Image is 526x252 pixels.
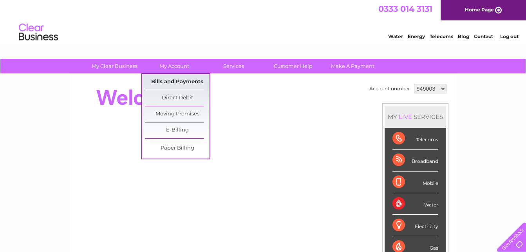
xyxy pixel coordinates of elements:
[367,82,412,95] td: Account number
[392,172,438,193] div: Mobile
[392,215,438,236] div: Electricity
[378,4,432,14] a: 0333 014 3131
[82,59,147,73] a: My Clear Business
[397,113,414,121] div: LIVE
[261,59,325,73] a: Customer Help
[145,74,210,90] a: Bills and Payments
[145,106,210,122] a: Moving Premises
[145,90,210,106] a: Direct Debit
[388,33,403,39] a: Water
[430,33,453,39] a: Telecoms
[78,4,448,38] div: Clear Business is a trading name of Verastar Limited (registered in [GEOGRAPHIC_DATA] No. 3667643...
[145,141,210,156] a: Paper Billing
[385,106,446,128] div: MY SERVICES
[392,128,438,150] div: Telecoms
[392,193,438,215] div: Water
[474,33,493,39] a: Contact
[458,33,469,39] a: Blog
[201,59,266,73] a: Services
[18,20,58,44] img: logo.png
[145,122,210,138] a: E-Billing
[500,33,519,39] a: Log out
[408,33,425,39] a: Energy
[320,59,385,73] a: Make A Payment
[392,150,438,171] div: Broadband
[142,59,206,73] a: My Account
